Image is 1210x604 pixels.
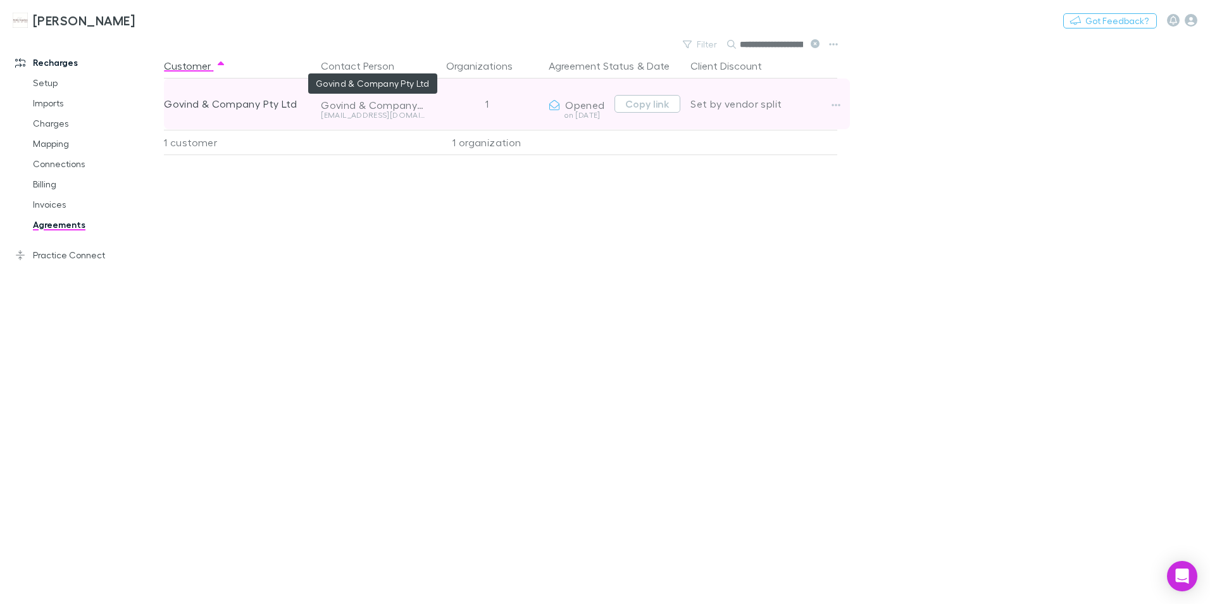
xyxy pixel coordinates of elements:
[20,154,171,174] a: Connections
[614,95,680,113] button: Copy link
[549,111,609,119] div: on [DATE]
[3,245,171,265] a: Practice Connect
[690,79,837,129] div: Set by vendor split
[20,113,171,134] a: Charges
[321,111,425,119] div: [EMAIL_ADDRESS][DOMAIN_NAME]
[164,130,316,155] div: 1 customer
[13,13,28,28] img: Hales Douglass's Logo
[5,5,142,35] a: [PERSON_NAME]
[20,215,171,235] a: Agreements
[20,174,171,194] a: Billing
[690,53,777,79] button: Client Discount
[565,99,604,111] span: Opened
[430,130,544,155] div: 1 organization
[1063,13,1157,28] button: Got Feedback?
[20,194,171,215] a: Invoices
[20,73,171,93] a: Setup
[1167,561,1197,591] div: Open Intercom Messenger
[677,37,725,52] button: Filter
[3,53,171,73] a: Recharges
[647,53,670,79] button: Date
[321,53,409,79] button: Contact Person
[446,53,528,79] button: Organizations
[20,134,171,154] a: Mapping
[430,79,544,129] div: 1
[33,13,135,28] h3: [PERSON_NAME]
[549,53,634,79] button: Agreement Status
[549,53,680,79] div: &
[321,99,425,111] div: Govind & Company Pty Ltd
[164,53,226,79] button: Customer
[164,79,311,129] div: Govind & Company Pty Ltd
[20,93,171,113] a: Imports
